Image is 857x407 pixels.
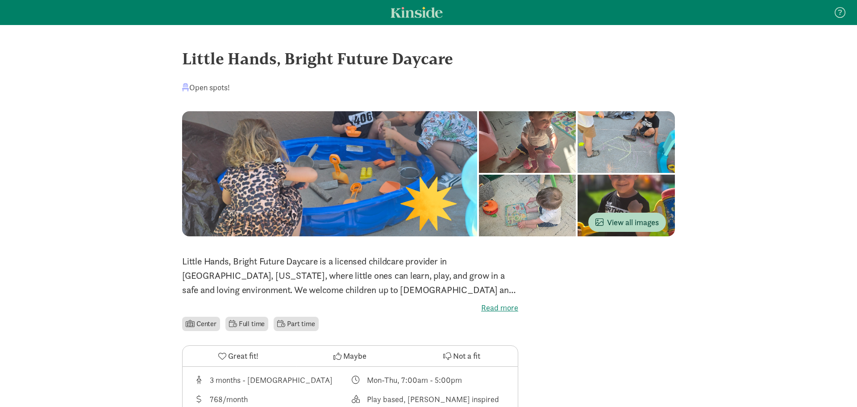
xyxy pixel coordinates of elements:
li: Full time [225,317,268,331]
div: Class schedule [350,374,508,386]
div: Age range for children that this provider cares for [193,374,350,386]
span: Not a fit [453,350,480,362]
div: Average tuition for this program [193,393,350,405]
div: Little Hands, Bright Future Daycare [182,46,675,71]
div: Play based, [PERSON_NAME] inspired [367,393,499,405]
li: Center [182,317,220,331]
button: View all images [588,213,666,232]
p: Little Hands, Bright Future Daycare is a licensed childcare provider in [GEOGRAPHIC_DATA], [US_ST... [182,254,518,297]
div: 768/month [210,393,248,405]
button: Not a fit [406,346,518,366]
a: Kinside [391,7,443,18]
div: 3 months - [DEMOGRAPHIC_DATA] [210,374,333,386]
button: Maybe [294,346,406,366]
span: Great fit! [228,350,258,362]
span: Maybe [343,350,366,362]
div: Mon-Thu, 7:00am - 5:00pm [367,374,462,386]
li: Part time [274,317,318,331]
span: View all images [595,216,659,228]
label: Read more [182,302,518,313]
div: This provider's education philosophy [350,393,508,405]
button: Great fit! [183,346,294,366]
div: Open spots! [182,81,230,93]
